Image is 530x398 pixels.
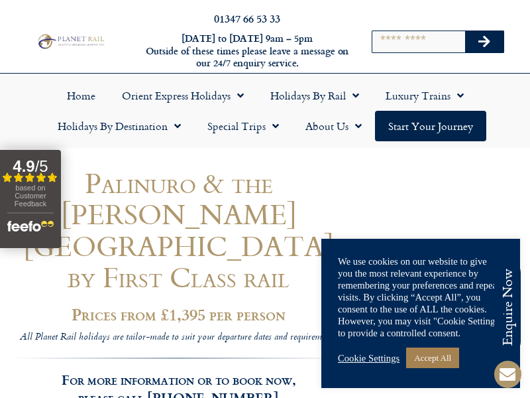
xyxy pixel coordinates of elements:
a: Special Trips [194,111,292,141]
a: 01347 66 53 33 [214,11,280,26]
a: Holidays by Rail [257,80,372,111]
a: About Us [292,111,375,141]
div: We use cookies on our website to give you the most relevant experience by remembering your prefer... [338,255,503,339]
a: Cookie Settings [338,352,399,364]
a: Accept All [406,348,459,368]
a: Luxury Trains [372,80,477,111]
a: Home [54,80,109,111]
a: Start your Journey [375,111,486,141]
img: Planet Rail Train Holidays Logo [35,33,106,50]
a: Orient Express Holidays [109,80,257,111]
button: Search [465,31,503,52]
a: Holidays by Destination [44,111,194,141]
nav: Menu [7,80,523,141]
h6: [DATE] to [DATE] 9am – 5pm Outside of these times please leave a message on our 24/7 enquiry serv... [144,33,350,70]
